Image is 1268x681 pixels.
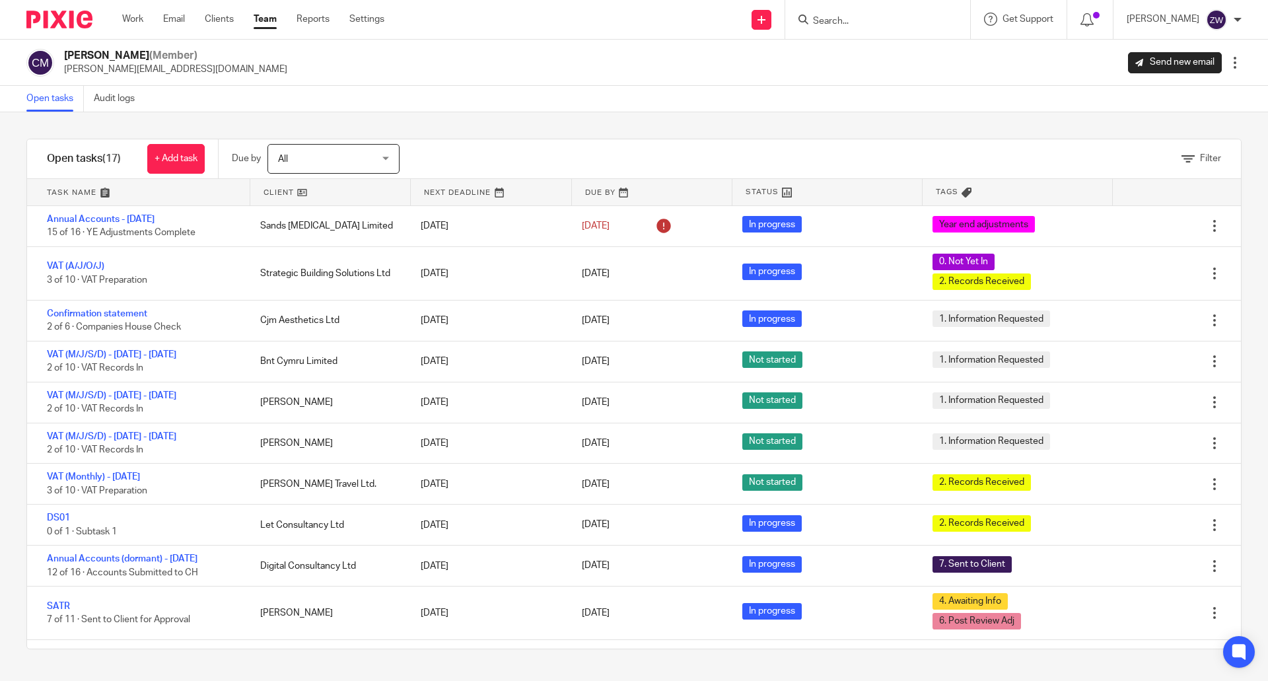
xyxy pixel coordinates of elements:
p: [PERSON_NAME][EMAIL_ADDRESS][DOMAIN_NAME] [64,63,287,76]
span: [DATE] [582,439,610,448]
input: Search [812,16,931,28]
span: 15 of 16 · YE Adjustments Complete [47,229,195,238]
a: VAT (M/J/S/D) - [DATE] - [DATE] [47,350,176,359]
img: svg%3E [26,49,54,77]
span: (Member) [149,50,197,61]
a: Email [163,13,185,26]
div: [DATE] [407,647,568,673]
span: 2 of 10 · VAT Records In [47,404,143,413]
p: Due by [232,152,261,165]
span: 1. Information Requested [933,433,1050,450]
div: [DATE] [407,512,568,538]
div: [DATE] [407,553,568,579]
span: [DATE] [582,221,610,231]
span: 7 of 11 · Sent to Client for Approval [47,615,190,624]
div: [DATE] [407,389,568,415]
span: 0. Not Yet In [933,254,995,270]
div: [PERSON_NAME] Travel Ltd. [247,471,407,497]
a: Work [122,13,143,26]
div: [PERSON_NAME] [247,389,407,415]
span: [DATE] [582,520,610,530]
span: 0 of 1 · Subtask 1 [47,527,117,536]
a: Open tasks [26,86,84,112]
span: 1. Information Requested [933,351,1050,368]
span: 4. Awaiting Info [933,593,1008,610]
a: Annual Accounts - [DATE] [47,215,155,224]
a: Annual Accounts - [DATE] [47,649,155,658]
span: 3 of 10 · VAT Preparation [47,275,147,285]
span: [DATE] [582,316,610,325]
a: Reports [297,13,330,26]
div: [DATE] [407,307,568,334]
a: Send new email [1128,52,1222,73]
span: [DATE] [582,269,610,278]
a: DS01 [47,513,70,522]
h2: [PERSON_NAME] [64,49,287,63]
a: Annual Accounts (dormant) - [DATE] [47,554,197,563]
span: 2 of 6 · Companies House Check [47,322,181,332]
span: 2 of 10 · VAT Records In [47,445,143,454]
img: svg%3E [1206,9,1227,30]
span: 1. Information Requested [933,392,1050,409]
span: 12 of 16 · Accounts Submitted to CH [47,568,198,577]
span: 1. Information Requested [933,310,1050,327]
h1: Open tasks [47,152,121,166]
div: Cjm Aesthetics Ltd [247,307,407,334]
span: Tags [936,186,958,197]
a: Team [254,13,277,26]
span: Get Support [1003,15,1053,24]
div: Bnt Cymru Limited [247,348,407,375]
span: Not started [742,392,802,409]
span: Not started [742,474,802,491]
span: In progress [742,556,802,573]
div: [DATE] [407,348,568,375]
span: [DATE] [582,480,610,489]
span: [DATE] [582,608,610,618]
span: All [278,155,288,164]
span: [DATE] [582,561,610,571]
span: (17) [102,153,121,164]
a: Confirmation statement [47,309,147,318]
a: SATR [47,602,70,611]
div: Sands [MEDICAL_DATA] Limited [247,213,407,239]
span: 2. Records Received [933,515,1031,532]
a: Clients [205,13,234,26]
a: VAT (M/J/S/D) - [DATE] - [DATE] [47,391,176,400]
span: Status [746,186,779,197]
span: In progress [742,216,802,233]
a: Audit logs [94,86,145,112]
a: Settings [349,13,384,26]
span: [DATE] [582,398,610,407]
div: Let Consultancy Ltd [247,512,407,538]
span: In progress [742,310,802,327]
span: 2. Records Received [933,474,1031,491]
div: [DATE] [407,260,568,287]
span: In progress [742,515,802,532]
div: Strategic Building Solutions Ltd [247,260,407,287]
div: Digital Consultancy Ltd [247,553,407,579]
span: 7. Sent to Client [933,556,1012,573]
a: VAT (M/J/S/D) - [DATE] - [DATE] [47,432,176,441]
p: [PERSON_NAME] [1127,13,1199,26]
span: Filter [1200,154,1221,163]
span: 3 of 10 · VAT Preparation [47,486,147,495]
div: [DATE] [407,430,568,456]
a: + Add task [147,144,205,174]
div: [PERSON_NAME] [247,430,407,456]
span: Year end adjustments [933,216,1035,233]
span: In progress [742,264,802,280]
span: 6. Post Review Adj [933,613,1021,629]
div: C & J Traders Ltd [247,647,407,673]
span: 2 of 10 · VAT Records In [47,363,143,373]
span: 2. Records Received [933,273,1031,290]
img: Pixie [26,11,92,28]
a: VAT (A/J/O/J) [47,262,104,271]
div: [DATE] [407,600,568,626]
span: [DATE] [582,357,610,366]
div: [PERSON_NAME] [247,600,407,626]
div: [DATE] [407,471,568,497]
span: In progress [742,603,802,620]
a: VAT (Monthly) - [DATE] [47,472,140,482]
span: Not started [742,351,802,368]
span: Not started [742,433,802,450]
